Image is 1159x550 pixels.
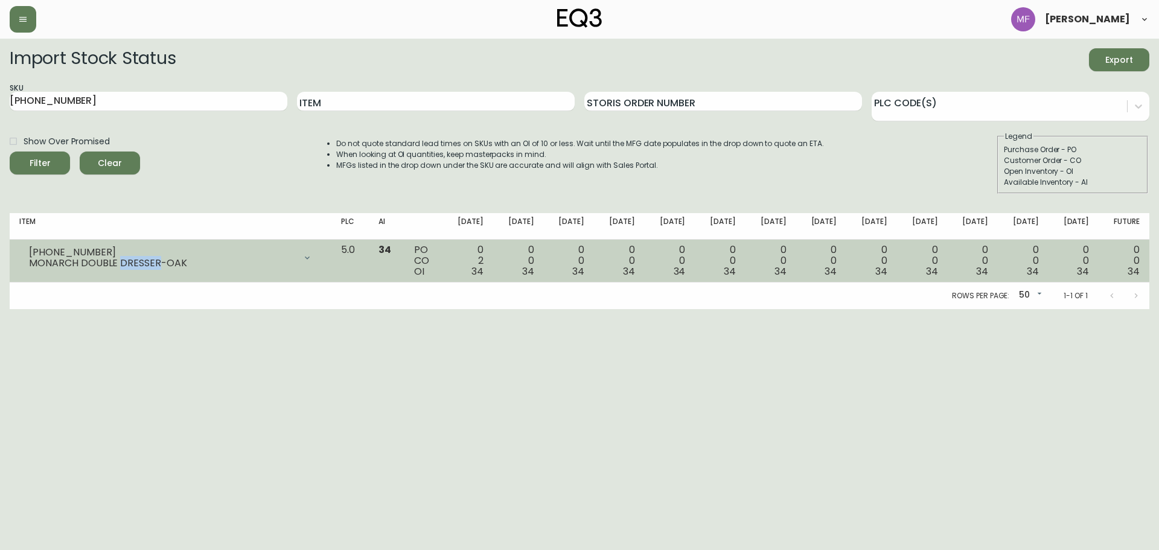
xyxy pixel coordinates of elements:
div: Customer Order - CO [1004,155,1141,166]
li: Do not quote standard lead times on SKUs with an OI of 10 or less. Wait until the MFG date popula... [336,138,824,149]
li: When looking at OI quantities, keep masterpacks in mind. [336,149,824,160]
th: [DATE] [1049,213,1099,240]
span: 34 [378,243,391,257]
span: 34 [926,264,938,278]
div: PO CO [414,245,433,277]
span: 34 [1128,264,1140,278]
span: [PERSON_NAME] [1045,14,1130,24]
div: 0 0 [503,245,534,277]
div: 0 2 [452,245,484,277]
legend: Legend [1004,131,1033,142]
span: OI [414,264,424,278]
p: 1-1 of 1 [1064,290,1088,301]
div: 0 0 [604,245,635,277]
span: 34 [825,264,837,278]
th: Item [10,213,331,240]
div: Filter [30,156,51,171]
span: 34 [471,264,484,278]
button: Export [1089,48,1149,71]
th: Future [1099,213,1149,240]
span: 34 [1077,264,1089,278]
span: 34 [875,264,887,278]
th: [DATE] [645,213,695,240]
th: [DATE] [594,213,645,240]
span: 34 [522,264,534,278]
span: 34 [674,264,686,278]
div: 0 0 [806,245,837,277]
th: [DATE] [846,213,897,240]
div: 0 0 [1007,245,1039,277]
span: 34 [774,264,787,278]
th: PLC [331,213,368,240]
th: [DATE] [442,213,493,240]
div: 0 0 [1058,245,1090,277]
div: 0 0 [554,245,585,277]
td: 5.0 [331,240,368,283]
img: logo [557,8,602,28]
div: 0 0 [957,245,989,277]
span: 34 [1027,264,1039,278]
li: MFGs listed in the drop down under the SKU are accurate and will align with Sales Portal. [336,160,824,171]
th: [DATE] [544,213,595,240]
th: [DATE] [897,213,948,240]
span: 34 [724,264,736,278]
th: [DATE] [695,213,746,240]
th: [DATE] [998,213,1049,240]
span: Clear [89,156,130,171]
div: Available Inventory - AI [1004,177,1141,188]
div: MONARCH DOUBLE DRESSER-OAK [29,258,295,269]
div: 0 0 [654,245,686,277]
div: 0 0 [704,245,736,277]
div: 0 0 [856,245,887,277]
div: Purchase Order - PO [1004,144,1141,155]
span: 34 [572,264,584,278]
img: 5fd4d8da6c6af95d0810e1fe9eb9239f [1011,7,1035,31]
th: [DATE] [948,213,998,240]
button: Filter [10,152,70,174]
div: [PHONE_NUMBER]MONARCH DOUBLE DRESSER-OAK [19,245,322,271]
th: [DATE] [796,213,847,240]
th: [DATE] [746,213,796,240]
div: 0 0 [755,245,787,277]
span: 34 [976,264,988,278]
div: 0 0 [907,245,938,277]
div: [PHONE_NUMBER] [29,247,295,258]
th: AI [369,213,404,240]
button: Clear [80,152,140,174]
span: 34 [623,264,635,278]
p: Rows per page: [952,290,1009,301]
h2: Import Stock Status [10,48,176,71]
div: 0 0 [1108,245,1140,277]
span: Show Over Promised [24,135,110,148]
th: [DATE] [493,213,544,240]
div: 50 [1014,286,1044,305]
div: Open Inventory - OI [1004,166,1141,177]
span: Export [1099,53,1140,68]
